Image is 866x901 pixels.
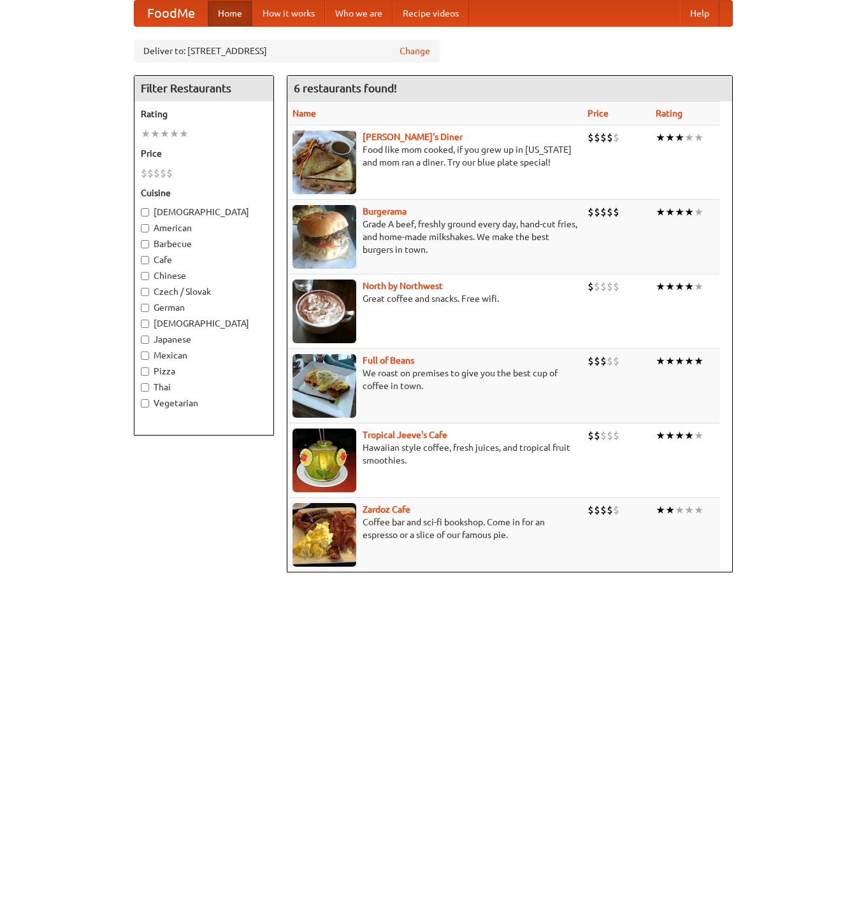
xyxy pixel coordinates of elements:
[694,205,704,219] li: ★
[141,240,149,248] input: Barbecue
[141,320,149,328] input: [DEMOGRAPHIC_DATA]
[694,280,704,294] li: ★
[694,503,704,517] li: ★
[588,108,609,118] a: Price
[363,355,414,365] a: Full of Beans
[694,131,704,145] li: ★
[141,238,267,250] label: Barbecue
[665,503,675,517] li: ★
[684,280,694,294] li: ★
[600,205,607,219] li: $
[141,351,149,360] input: Mexican
[363,132,463,142] b: [PERSON_NAME]'s Diner
[675,205,684,219] li: ★
[675,503,684,517] li: ★
[594,131,600,145] li: $
[141,272,149,280] input: Chinese
[656,131,665,145] li: ★
[363,504,410,514] b: Zardoz Cafe
[141,269,267,282] label: Chinese
[665,280,675,294] li: ★
[675,131,684,145] li: ★
[292,131,356,194] img: sallys.jpg
[600,280,607,294] li: $
[680,1,719,26] a: Help
[141,336,149,344] input: Japanese
[141,317,267,330] label: [DEMOGRAPHIC_DATA]
[292,503,356,567] img: zardoz.jpg
[166,166,173,180] li: $
[160,127,170,141] li: ★
[665,205,675,219] li: ★
[588,354,594,368] li: $
[147,166,154,180] li: $
[141,166,147,180] li: $
[665,131,675,145] li: ★
[141,256,149,264] input: Cafe
[588,205,594,219] li: $
[588,503,594,517] li: $
[694,429,704,443] li: ★
[600,354,607,368] li: $
[656,503,665,517] li: ★
[675,280,684,294] li: ★
[656,354,665,368] li: ★
[292,429,356,492] img: jeeves.jpg
[141,304,149,312] input: German
[363,430,447,440] a: Tropical Jeeve's Cafe
[607,354,613,368] li: $
[141,253,267,266] label: Cafe
[208,1,252,26] a: Home
[675,429,684,443] li: ★
[292,280,356,343] img: north.jpg
[292,205,356,269] img: burgerama.jpg
[393,1,469,26] a: Recipe videos
[694,354,704,368] li: ★
[160,166,166,180] li: $
[656,280,665,294] li: ★
[141,147,267,160] h5: Price
[594,205,600,219] li: $
[292,143,577,169] p: Food like mom cooked, if you grew up in [US_STATE] and mom ran a diner. Try our blue plate special!
[607,131,613,145] li: $
[684,503,694,517] li: ★
[613,205,619,219] li: $
[292,516,577,541] p: Coffee bar and sci-fi bookshop. Come in for an espresso or a slice of our famous pie.
[613,429,619,443] li: $
[154,166,160,180] li: $
[141,224,149,232] input: American
[607,429,613,443] li: $
[594,354,600,368] li: $
[141,222,267,234] label: American
[292,292,577,305] p: Great coffee and snacks. Free wifi.
[675,354,684,368] li: ★
[141,301,267,314] label: German
[613,131,619,145] li: $
[613,280,619,294] li: $
[684,354,694,368] li: ★
[588,280,594,294] li: $
[594,503,600,517] li: $
[141,383,149,392] input: Thai
[363,281,443,291] a: North by Northwest
[607,503,613,517] li: $
[141,285,267,298] label: Czech / Slovak
[665,429,675,443] li: ★
[292,108,316,118] a: Name
[656,205,665,219] li: ★
[170,127,179,141] li: ★
[684,429,694,443] li: ★
[600,429,607,443] li: $
[607,205,613,219] li: $
[325,1,393,26] a: Who we are
[600,131,607,145] li: $
[252,1,325,26] a: How it works
[292,441,577,467] p: Hawaiian style coffee, fresh juices, and tropical fruit smoothies.
[292,367,577,392] p: We roast on premises to give you the best cup of coffee in town.
[141,208,149,216] input: [DEMOGRAPHIC_DATA]
[141,288,149,296] input: Czech / Slovak
[150,127,160,141] li: ★
[141,206,267,218] label: [DEMOGRAPHIC_DATA]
